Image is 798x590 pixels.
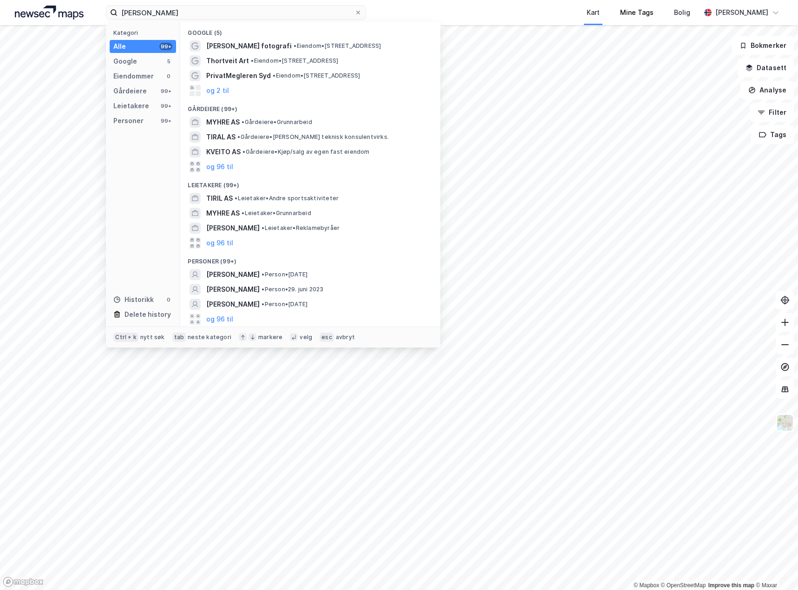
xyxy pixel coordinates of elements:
span: Gårdeiere • Grunnarbeid [242,118,312,126]
span: • [235,195,237,202]
div: Google [113,56,137,67]
button: Datasett [738,59,794,77]
span: TIRAL AS [206,131,235,143]
span: [PERSON_NAME] fotografi [206,40,292,52]
span: Leietaker • Andre sportsaktiviteter [235,195,339,202]
img: logo.a4113a55bc3d86da70a041830d287a7e.svg [15,6,84,20]
span: Person • 29. juni 2023 [262,286,323,293]
span: Eiendom • [STREET_ADDRESS] [273,72,360,79]
div: Eiendommer [113,71,154,82]
input: Søk på adresse, matrikkel, gårdeiere, leietakere eller personer [118,6,354,20]
div: Mine Tags [620,7,654,18]
span: • [262,301,264,308]
span: KVEITO AS [206,146,241,157]
div: markere [258,334,282,341]
div: Kart [587,7,600,18]
div: Ctrl + k [113,333,138,342]
div: neste kategori [188,334,231,341]
div: Bolig [674,7,690,18]
span: [PERSON_NAME] [206,299,260,310]
div: 99+ [159,43,172,50]
div: Gårdeiere [113,85,147,97]
div: 99+ [159,87,172,95]
button: og 96 til [206,314,233,325]
span: [PERSON_NAME] [206,269,260,280]
div: 99+ [159,102,172,110]
div: esc [320,333,334,342]
button: Filter [750,103,794,122]
div: 0 [165,296,172,303]
div: velg [300,334,312,341]
span: Leietaker • Reklamebyråer [262,224,340,232]
span: • [262,271,264,278]
a: Mapbox [634,582,659,589]
span: • [237,133,240,140]
div: Personer (99+) [180,250,440,267]
img: Z [776,414,794,432]
span: • [242,148,245,155]
span: Gårdeiere • [PERSON_NAME] teknisk konsulentvirks. [237,133,389,141]
div: Personer [113,115,144,126]
span: • [294,42,296,49]
div: Leietakere [113,100,149,111]
span: Eiendom • [STREET_ADDRESS] [251,57,338,65]
span: TIRIL AS [206,193,233,204]
span: Person • [DATE] [262,301,307,308]
span: • [273,72,275,79]
div: Kategori [113,29,176,36]
div: nytt søk [140,334,165,341]
div: Gårdeiere (99+) [180,98,440,115]
div: Historikk [113,294,154,305]
span: [PERSON_NAME] [206,223,260,234]
span: • [262,224,264,231]
span: Person • [DATE] [262,271,307,278]
div: Delete history [124,309,171,320]
span: Eiendom • [STREET_ADDRESS] [294,42,381,50]
button: Bokmerker [732,36,794,55]
span: Gårdeiere • Kjøp/salg av egen fast eiendom [242,148,369,156]
button: og 96 til [206,237,233,249]
div: avbryt [336,334,355,341]
div: 99+ [159,117,172,125]
span: Thortveit Art [206,55,249,66]
div: Leietakere (99+) [180,174,440,191]
span: MYHRE AS [206,117,240,128]
button: Tags [751,125,794,144]
a: Improve this map [708,582,754,589]
div: Google (5) [180,22,440,39]
button: og 2 til [206,85,229,96]
span: • [242,118,244,125]
div: 5 [165,58,172,65]
span: • [242,210,244,216]
span: • [251,57,254,64]
span: PrivatMegleren Syd [206,70,271,81]
a: OpenStreetMap [661,582,706,589]
div: 0 [165,72,172,80]
div: [PERSON_NAME] [715,7,768,18]
div: tab [172,333,186,342]
span: Leietaker • Grunnarbeid [242,210,311,217]
button: og 96 til [206,161,233,172]
span: MYHRE AS [206,208,240,219]
a: Mapbox homepage [3,577,44,587]
iframe: Chat Widget [752,545,798,590]
button: Analyse [740,81,794,99]
span: • [262,286,264,293]
div: Alle [113,41,126,52]
span: [PERSON_NAME] [206,284,260,295]
div: Kontrollprogram for chat [752,545,798,590]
